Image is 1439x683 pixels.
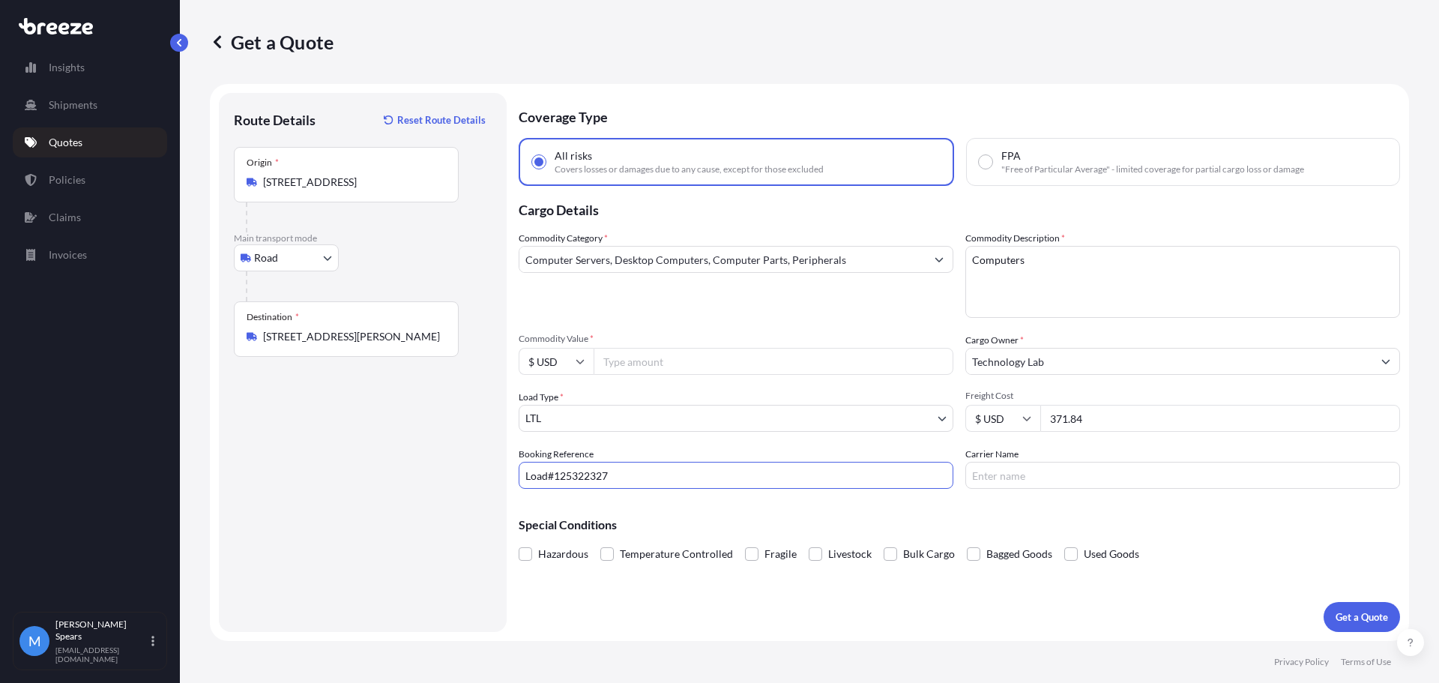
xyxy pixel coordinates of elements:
button: Show suggestions [926,246,953,273]
label: Carrier Name [965,447,1019,462]
span: Bagged Goods [986,543,1052,565]
a: Quotes [13,127,167,157]
button: Show suggestions [1372,348,1399,375]
p: Main transport mode [234,232,492,244]
span: Load Type [519,390,564,405]
p: Reset Route Details [397,112,486,127]
button: Select transport [234,244,339,271]
p: Quotes [49,135,82,150]
span: All risks [555,148,592,163]
a: Insights [13,52,167,82]
p: Special Conditions [519,519,1400,531]
p: Claims [49,210,81,225]
label: Booking Reference [519,447,594,462]
span: M [28,634,41,649]
label: Commodity Category [519,231,608,246]
label: Cargo Owner [965,333,1024,348]
span: Covers losses or damages due to any cause, except for those excluded [555,163,824,175]
p: Coverage Type [519,93,1400,138]
p: Get a Quote [1336,610,1388,625]
input: Full name [966,348,1372,375]
a: Invoices [13,240,167,270]
p: Get a Quote [210,30,334,54]
input: Your internal reference [519,462,953,489]
span: Freight Cost [965,390,1400,402]
input: Type amount [594,348,953,375]
p: Policies [49,172,85,187]
p: Shipments [49,97,97,112]
input: Destination [263,329,440,344]
a: Terms of Use [1341,656,1391,668]
p: Insights [49,60,85,75]
span: Hazardous [538,543,588,565]
label: Commodity Description [965,231,1065,246]
span: Used Goods [1084,543,1139,565]
button: LTL [519,405,953,432]
span: Bulk Cargo [903,543,955,565]
input: All risksCovers losses or damages due to any cause, except for those excluded [532,155,546,169]
p: Route Details [234,111,316,129]
div: Origin [247,157,279,169]
span: Commodity Value [519,333,953,345]
span: LTL [525,411,541,426]
a: Privacy Policy [1274,656,1329,668]
span: Road [254,250,278,265]
input: Enter name [965,462,1400,489]
p: [PERSON_NAME] Spears [55,619,148,643]
p: [EMAIL_ADDRESS][DOMAIN_NAME] [55,646,148,664]
input: Enter amount [1040,405,1400,432]
input: Origin [263,175,440,190]
span: FPA [1001,148,1021,163]
span: Livestock [828,543,872,565]
span: "Free of Particular Average" - limited coverage for partial cargo loss or damage [1001,163,1304,175]
input: Select a commodity type [519,246,926,273]
button: Get a Quote [1324,602,1400,632]
a: Claims [13,202,167,232]
a: Policies [13,165,167,195]
div: Destination [247,311,299,323]
p: Cargo Details [519,186,1400,231]
span: Fragile [764,543,797,565]
a: Shipments [13,90,167,120]
input: FPA"Free of Particular Average" - limited coverage for partial cargo loss or damage [979,155,992,169]
button: Reset Route Details [376,108,492,132]
span: Temperature Controlled [620,543,733,565]
p: Invoices [49,247,87,262]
